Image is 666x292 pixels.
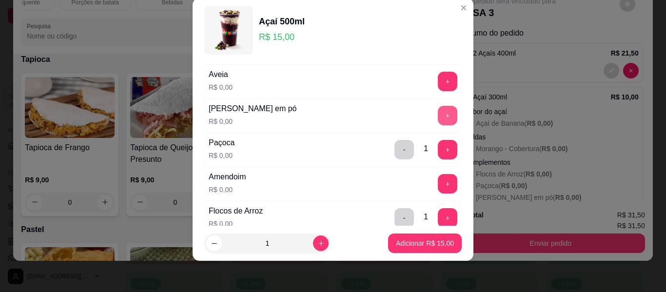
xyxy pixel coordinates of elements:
[209,171,246,183] div: Amendoim
[209,151,235,160] p: R$ 0,00
[209,205,263,217] div: Flocos de Arroz
[209,185,246,195] p: R$ 0,00
[438,140,457,159] button: add
[424,211,428,223] div: 1
[259,30,305,44] p: R$ 15,00
[313,235,329,251] button: increase-product-quantity
[209,69,233,80] div: Aveia
[209,219,263,229] p: R$ 0,00
[209,82,233,92] p: R$ 0,00
[209,103,297,115] div: [PERSON_NAME] em pó
[209,117,297,126] p: R$ 0,00
[396,238,454,248] p: Adicionar R$ 15,00
[259,15,305,28] div: Açaí 500ml
[206,235,222,251] button: decrease-product-quantity
[388,234,462,253] button: Adicionar R$ 15,00
[394,208,414,228] button: delete
[438,106,457,125] button: add
[438,72,457,91] button: add
[204,6,253,55] img: product-image
[438,174,457,194] button: add
[438,208,457,228] button: add
[209,137,235,149] div: Paçoca
[394,140,414,159] button: delete
[424,143,428,155] div: 1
